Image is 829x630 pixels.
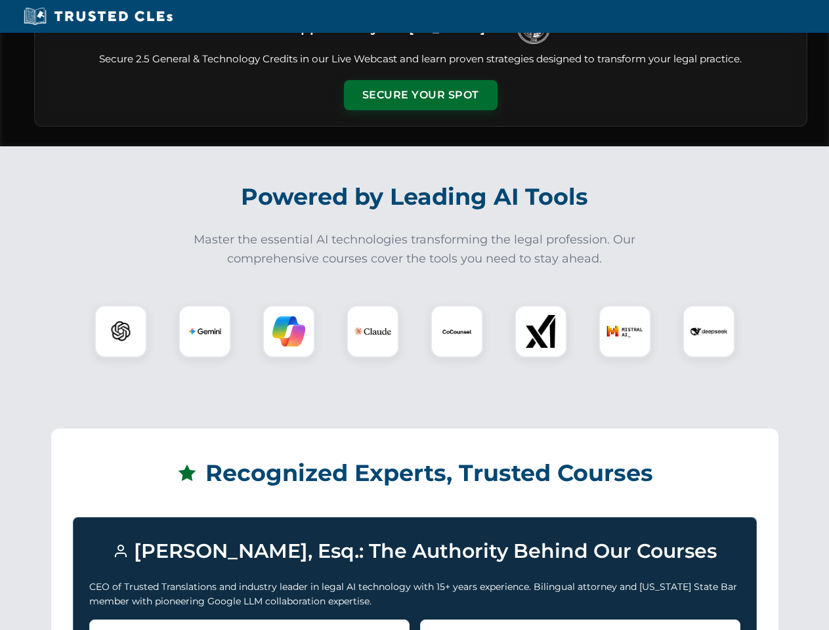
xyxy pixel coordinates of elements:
[431,305,483,358] div: CoCounsel
[683,305,735,358] div: DeepSeek
[89,579,740,609] p: CEO of Trusted Translations and industry leader in legal AI technology with 15+ years experience....
[95,305,147,358] div: ChatGPT
[51,52,791,67] p: Secure 2.5 General & Technology Credits in our Live Webcast and learn proven strategies designed ...
[102,312,140,350] img: ChatGPT Logo
[89,534,740,569] h3: [PERSON_NAME], Esq.: The Authority Behind Our Courses
[524,315,557,348] img: xAI Logo
[179,305,231,358] div: Gemini
[344,80,498,110] button: Secure Your Spot
[263,305,315,358] div: Copilot
[188,315,221,348] img: Gemini Logo
[606,313,643,350] img: Mistral AI Logo
[515,305,567,358] div: xAI
[599,305,651,358] div: Mistral AI
[185,230,645,268] p: Master the essential AI technologies transforming the legal profession. Our comprehensive courses...
[691,313,727,350] img: DeepSeek Logo
[440,315,473,348] img: CoCounsel Logo
[73,450,757,496] h2: Recognized Experts, Trusted Courses
[272,315,305,348] img: Copilot Logo
[51,174,778,220] h2: Powered by Leading AI Tools
[354,313,391,350] img: Claude Logo
[20,7,177,26] img: Trusted CLEs
[347,305,399,358] div: Claude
